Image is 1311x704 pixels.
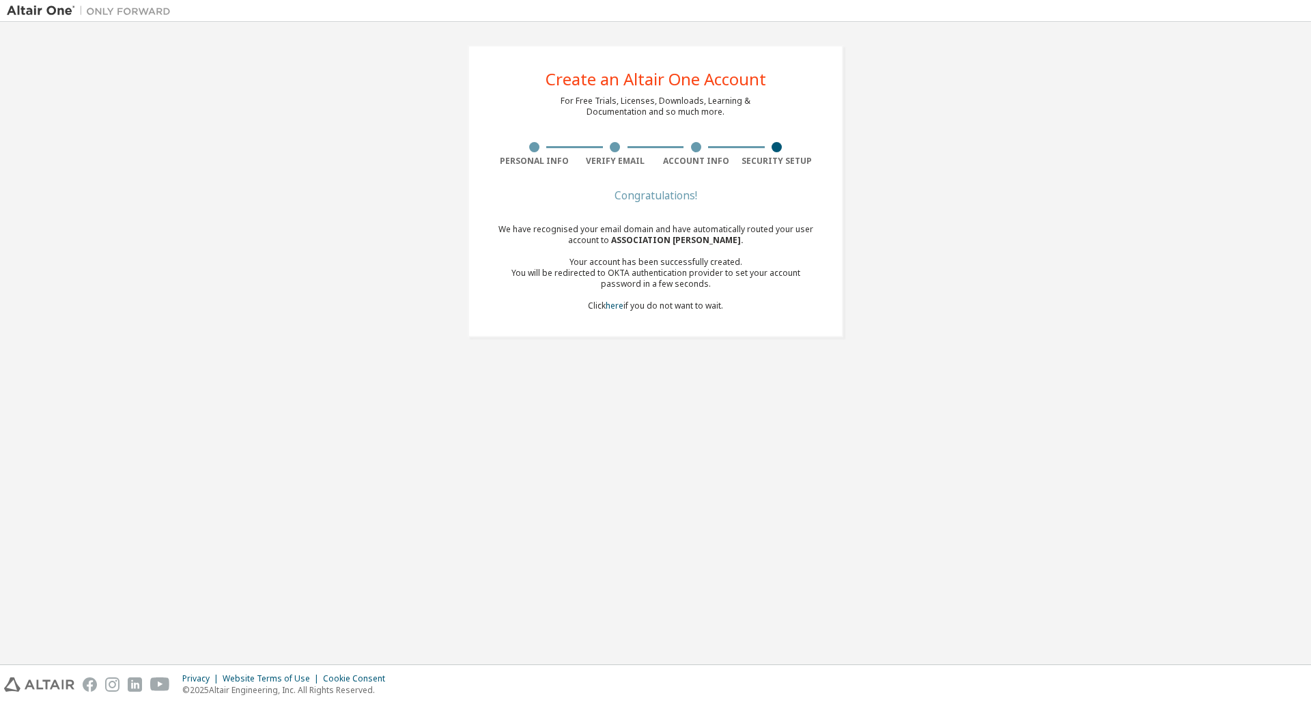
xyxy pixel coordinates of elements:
[105,677,119,692] img: instagram.svg
[655,156,737,167] div: Account Info
[561,96,750,117] div: For Free Trials, Licenses, Downloads, Learning & Documentation and so much more.
[182,673,223,684] div: Privacy
[494,191,817,199] div: Congratulations!
[323,673,393,684] div: Cookie Consent
[494,257,817,268] div: Your account has been successfully created.
[575,156,656,167] div: Verify Email
[223,673,323,684] div: Website Terms of Use
[494,156,575,167] div: Personal Info
[83,677,97,692] img: facebook.svg
[7,4,178,18] img: Altair One
[606,300,623,311] a: here
[546,71,766,87] div: Create an Altair One Account
[611,234,744,246] span: ASSOCIATION [PERSON_NAME] .
[150,677,170,692] img: youtube.svg
[494,224,817,311] div: We have recognised your email domain and have automatically routed your user account to Click if ...
[737,156,818,167] div: Security Setup
[494,268,817,290] div: You will be redirected to OKTA authentication provider to set your account password in a few seco...
[182,684,393,696] p: © 2025 Altair Engineering, Inc. All Rights Reserved.
[128,677,142,692] img: linkedin.svg
[4,677,74,692] img: altair_logo.svg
